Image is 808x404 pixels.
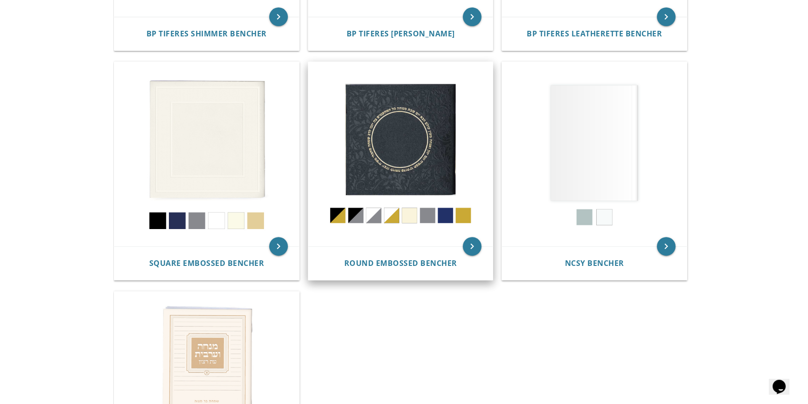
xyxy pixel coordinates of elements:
a: keyboard_arrow_right [657,237,676,256]
a: BP Tiferes [PERSON_NAME] [346,29,454,38]
a: Round Embossed Bencher [344,259,457,268]
a: NCSY Bencher [565,259,624,268]
a: BP Tiferes Shimmer Bencher [146,29,267,38]
a: Square Embossed Bencher [149,259,265,268]
iframe: chat widget [769,367,799,395]
img: NCSY Bencher [502,62,687,247]
a: keyboard_arrow_right [463,237,481,256]
span: Square Embossed Bencher [149,258,265,268]
img: Round Embossed Bencher [308,62,493,247]
a: BP Tiferes Leatherette Bencher [527,29,662,38]
span: BP Tiferes [PERSON_NAME] [346,28,454,39]
a: keyboard_arrow_right [269,237,288,256]
span: BP Tiferes Leatherette Bencher [527,28,662,39]
span: BP Tiferes Shimmer Bencher [146,28,267,39]
span: Round Embossed Bencher [344,258,457,268]
span: NCSY Bencher [565,258,624,268]
a: keyboard_arrow_right [269,7,288,26]
a: keyboard_arrow_right [657,7,676,26]
a: keyboard_arrow_right [463,7,481,26]
img: Square Embossed Bencher [114,62,299,247]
